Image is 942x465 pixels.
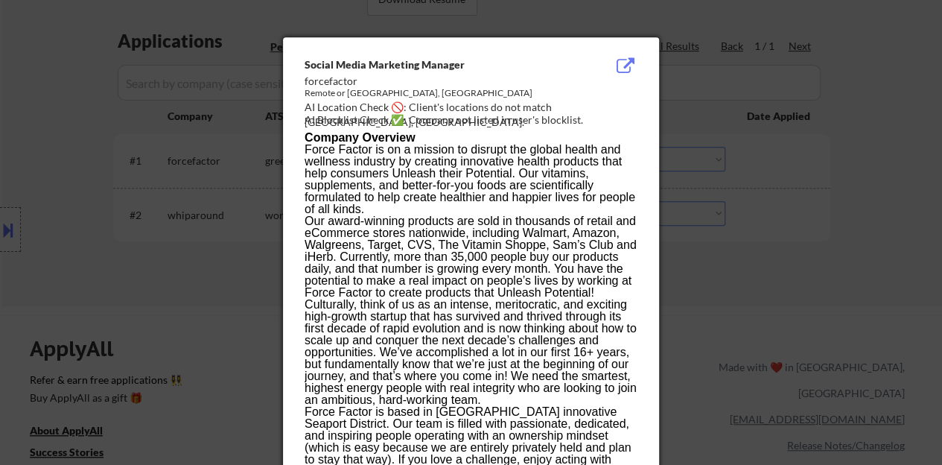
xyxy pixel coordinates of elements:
[305,113,643,127] div: AI Blocklist Check ✅: Company not listed in user's blocklist.
[305,74,562,89] div: forcefactor
[305,299,637,406] p: Culturally, think of us as an intense, meritocratic, and exciting high-growth startup that has su...
[305,87,562,100] div: Remote or [GEOGRAPHIC_DATA], [GEOGRAPHIC_DATA]
[305,131,416,144] strong: Company Overview
[305,144,637,215] p: Force Factor is on a mission to disrupt the global health and wellness industry by creating innov...
[305,215,637,299] p: Our award-winning products are sold in thousands of retail and eCommerce stores nationwide, inclu...
[305,57,562,72] div: Social Media Marketing Manager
